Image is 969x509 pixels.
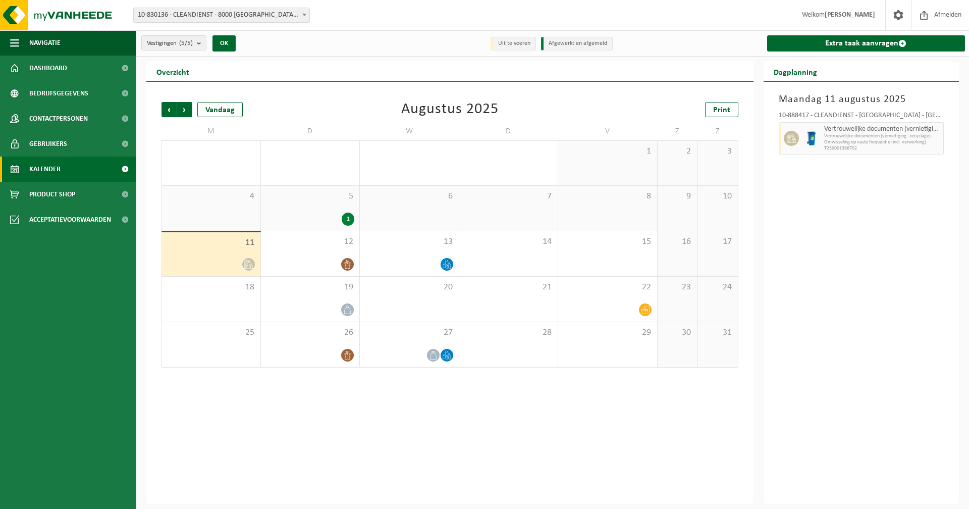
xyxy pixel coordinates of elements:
span: 17 [703,236,732,247]
strong: [PERSON_NAME] [825,11,875,19]
span: Bedrijfsgegevens [29,81,88,106]
li: Afgewerkt en afgemeld [541,37,613,50]
span: 28 [167,146,255,157]
span: Print [713,106,730,114]
div: Vandaag [197,102,243,117]
div: 1 [342,213,354,226]
span: Volgende [177,102,192,117]
td: V [558,122,658,140]
span: 13 [365,236,454,247]
span: 18 [167,282,255,293]
span: 14 [464,236,553,247]
span: 26 [266,327,355,338]
span: T250001386702 [824,145,941,151]
span: Acceptatievoorwaarden [29,207,111,232]
span: Product Shop [29,182,75,207]
td: M [161,122,261,140]
td: Z [697,122,738,140]
img: WB-0240-HPE-BE-09 [804,131,819,146]
span: 4 [167,191,255,202]
h2: Dagplanning [764,62,827,81]
span: 25 [167,327,255,338]
td: W [360,122,459,140]
span: Vertrouwelijke documenten (vernietiging - recyclage) [824,125,941,133]
span: Kalender [29,157,61,182]
span: Vertrouwelijke documenten (vernietiging - recyclage) [824,133,941,139]
span: 23 [663,282,692,293]
h2: Overzicht [146,62,199,81]
a: Extra taak aanvragen [767,35,965,52]
button: Vestigingen(5/5) [141,35,206,50]
span: 2 [663,146,692,157]
td: Z [658,122,698,140]
span: 7 [464,191,553,202]
count: (5/5) [179,40,193,46]
a: Print [705,102,738,117]
div: Augustus 2025 [401,102,499,117]
span: 15 [563,236,652,247]
span: 22 [563,282,652,293]
li: Uit te voeren [491,37,536,50]
span: 9 [663,191,692,202]
span: 12 [266,236,355,247]
span: 5 [266,191,355,202]
span: 10-830136 - CLEANDIENST - 8000 BRUGGE, PATHOEKEWEG 48 [133,8,310,23]
span: Vestigingen [147,36,193,51]
span: 20 [365,282,454,293]
span: 30 [663,327,692,338]
span: 24 [703,282,732,293]
span: 16 [663,236,692,247]
td: D [261,122,360,140]
h3: Maandag 11 augustus 2025 [779,92,944,107]
span: Omwisseling op vaste frequentie (incl. verwerking) [824,139,941,145]
span: 21 [464,282,553,293]
span: 3 [703,146,732,157]
span: Contactpersonen [29,106,88,131]
td: D [459,122,559,140]
span: 11 [167,237,255,248]
span: 29 [563,327,652,338]
span: 29 [266,146,355,157]
span: 30 [365,146,454,157]
div: 10-888417 - CLEANDIENST - [GEOGRAPHIC_DATA] - [GEOGRAPHIC_DATA] [779,112,944,122]
span: 10 [703,191,732,202]
span: 31 [464,146,553,157]
span: 10-830136 - CLEANDIENST - 8000 BRUGGE, PATHOEKEWEG 48 [134,8,309,22]
span: 19 [266,282,355,293]
button: OK [212,35,236,52]
span: Navigatie [29,30,61,56]
span: 28 [464,327,553,338]
span: 1 [563,146,652,157]
span: Vorige [161,102,177,117]
span: 6 [365,191,454,202]
span: 31 [703,327,732,338]
span: Dashboard [29,56,67,81]
span: 8 [563,191,652,202]
span: Gebruikers [29,131,67,157]
span: 27 [365,327,454,338]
